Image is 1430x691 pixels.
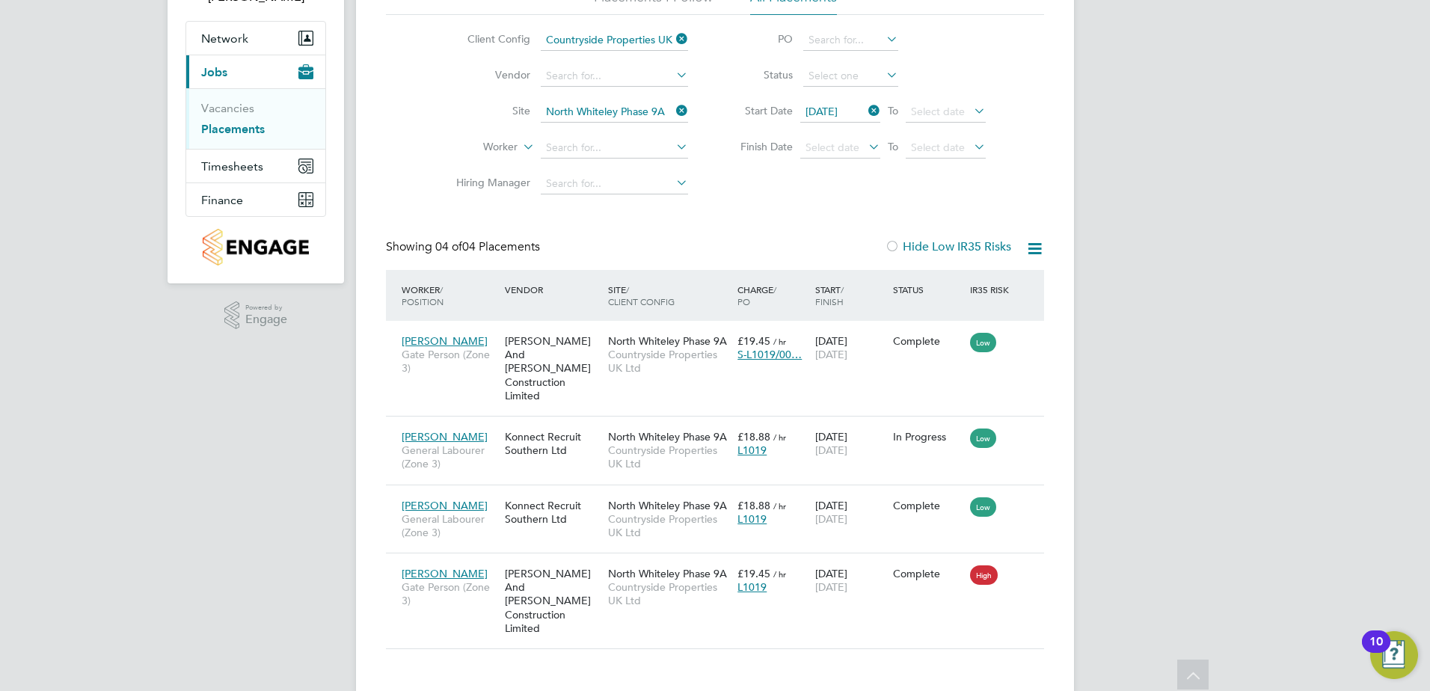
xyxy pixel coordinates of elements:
span: £19.45 [737,567,770,580]
span: [DATE] [815,512,847,526]
span: High [970,565,998,585]
a: [PERSON_NAME]Gate Person (Zone 3)[PERSON_NAME] And [PERSON_NAME] Construction LimitedNorth Whitel... [398,559,1044,571]
span: [PERSON_NAME] [402,430,488,443]
span: Network [201,31,248,46]
span: North Whiteley Phase 9A [608,499,727,512]
span: Select date [911,105,965,118]
span: £18.88 [737,430,770,443]
div: Konnect Recruit Southern Ltd [501,423,604,464]
span: Low [970,429,996,448]
span: North Whiteley Phase 9A [608,430,727,443]
div: Showing [386,239,543,255]
span: Gate Person (Zone 3) [402,348,497,375]
div: Jobs [186,88,325,149]
div: 10 [1369,642,1383,661]
label: PO [725,32,793,46]
span: / Position [402,283,444,307]
span: L1019 [737,512,767,526]
span: [PERSON_NAME] [402,334,488,348]
div: Complete [893,499,963,512]
label: Client Config [444,32,530,46]
label: Finish Date [725,140,793,153]
div: Charge [734,276,811,315]
span: / PO [737,283,776,307]
div: [PERSON_NAME] And [PERSON_NAME] Construction Limited [501,327,604,410]
span: / hr [773,568,786,580]
span: / hr [773,500,786,512]
button: Finance [186,183,325,216]
span: Low [970,497,996,517]
span: General Labourer (Zone 3) [402,443,497,470]
label: Site [444,104,530,117]
a: Placements [201,122,265,136]
span: Countryside Properties UK Ltd [608,512,730,539]
span: £18.88 [737,499,770,512]
div: [DATE] [811,491,889,533]
span: North Whiteley Phase 9A [608,334,727,348]
input: Search for... [541,138,688,159]
span: [DATE] [805,105,838,118]
span: Low [970,333,996,352]
div: Start [811,276,889,315]
span: S-L1019/00… [737,348,802,361]
span: Countryside Properties UK Ltd [608,348,730,375]
input: Search for... [541,173,688,194]
a: Vacancies [201,101,254,115]
span: [DATE] [815,348,847,361]
button: Open Resource Center, 10 new notifications [1370,631,1418,679]
label: Hide Low IR35 Risks [885,239,1011,254]
div: [PERSON_NAME] And [PERSON_NAME] Construction Limited [501,559,604,642]
div: [DATE] [811,559,889,601]
span: Finance [201,193,243,207]
div: [DATE] [811,423,889,464]
a: [PERSON_NAME]Gate Person (Zone 3)[PERSON_NAME] And [PERSON_NAME] Construction LimitedNorth Whitel... [398,326,1044,339]
img: countryside-properties-logo-retina.png [203,229,308,265]
a: Go to home page [185,229,326,265]
input: Search for... [541,102,688,123]
span: / Client Config [608,283,675,307]
span: / hr [773,432,786,443]
div: Worker [398,276,501,315]
span: Select date [805,141,859,154]
div: Site [604,276,734,315]
span: Engage [245,313,287,326]
label: Hiring Manager [444,176,530,189]
span: [PERSON_NAME] [402,567,488,580]
label: Status [725,68,793,82]
span: / hr [773,336,786,347]
span: North Whiteley Phase 9A [608,567,727,580]
span: [DATE] [815,443,847,457]
span: To [883,137,903,156]
label: Start Date [725,104,793,117]
button: Jobs [186,55,325,88]
label: Vendor [444,68,530,82]
div: Konnect Recruit Southern Ltd [501,491,604,533]
span: Timesheets [201,159,263,173]
div: Vendor [501,276,604,303]
span: L1019 [737,443,767,457]
span: 04 of [435,239,462,254]
a: [PERSON_NAME]General Labourer (Zone 3)Konnect Recruit Southern LtdNorth Whiteley Phase 9ACountrys... [398,491,1044,503]
span: General Labourer (Zone 3) [402,512,497,539]
div: [DATE] [811,327,889,369]
span: Countryside Properties UK Ltd [608,443,730,470]
input: Search for... [803,30,898,51]
span: Select date [911,141,965,154]
button: Network [186,22,325,55]
input: Search for... [541,30,688,51]
div: Status [889,276,967,303]
span: Gate Person (Zone 3) [402,580,497,607]
div: In Progress [893,430,963,443]
span: To [883,101,903,120]
input: Search for... [541,66,688,87]
span: L1019 [737,580,767,594]
a: Powered byEngage [224,301,288,330]
div: IR35 Risk [966,276,1018,303]
span: 04 Placements [435,239,540,254]
div: Complete [893,334,963,348]
span: Jobs [201,65,227,79]
span: Countryside Properties UK Ltd [608,580,730,607]
button: Timesheets [186,150,325,182]
label: Worker [432,140,518,155]
span: [DATE] [815,580,847,594]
